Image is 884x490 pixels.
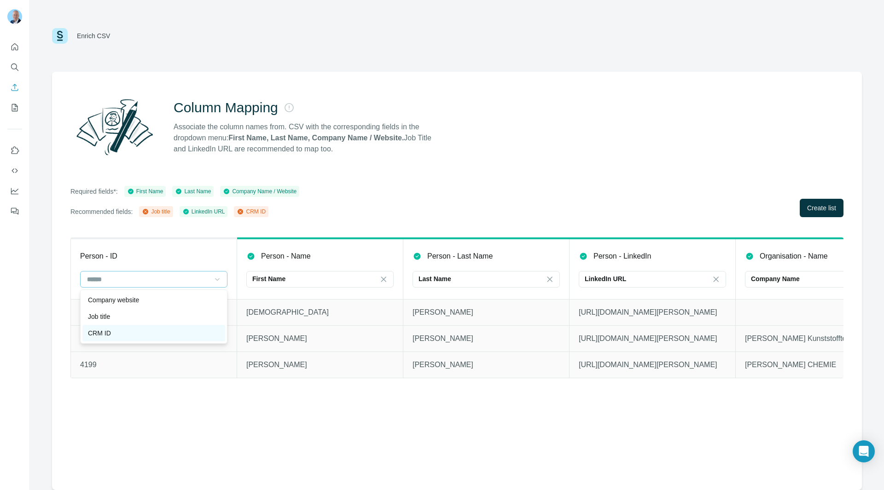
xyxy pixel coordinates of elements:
[174,121,440,155] p: Associate the column names from. CSV with the corresponding fields in the dropdown menu: Job Titl...
[579,333,726,344] p: [URL][DOMAIN_NAME][PERSON_NAME]
[419,274,451,283] p: Last Name
[7,183,22,199] button: Dashboard
[427,251,493,262] p: Person - Last Name
[237,208,266,216] div: CRM ID
[800,199,843,217] button: Create list
[246,307,394,318] p: [DEMOGRAPHIC_DATA]
[246,359,394,370] p: [PERSON_NAME]
[223,187,297,196] div: Company Name / Website
[70,187,118,196] p: Required fields*:
[853,440,875,462] div: Open Intercom Messenger
[127,187,163,196] div: First Name
[88,329,111,338] p: CRM ID
[7,203,22,219] button: Feedback
[413,359,560,370] p: [PERSON_NAME]
[142,208,170,216] div: Job title
[7,142,22,159] button: Use Surfe on LinkedIn
[807,203,836,213] span: Create list
[52,28,68,44] img: Surfe Logo
[7,59,22,75] button: Search
[77,31,110,40] div: Enrich CSV
[88,295,139,305] p: Company website
[751,274,800,283] p: Company Name
[7,79,22,96] button: Enrich CSV
[252,274,285,283] p: First Name
[70,207,133,216] p: Recommended fields:
[228,134,404,142] strong: First Name, Last Name, Company Name / Website.
[593,251,651,262] p: Person - LinkedIn
[7,162,22,179] button: Use Surfe API
[88,312,110,321] p: Job title
[261,251,311,262] p: Person - Name
[579,359,726,370] p: [URL][DOMAIN_NAME][PERSON_NAME]
[246,333,394,344] p: [PERSON_NAME]
[760,251,828,262] p: Organisation - Name
[80,251,117,262] p: Person - ID
[7,99,22,116] button: My lists
[413,333,560,344] p: [PERSON_NAME]
[579,307,726,318] p: [URL][DOMAIN_NAME][PERSON_NAME]
[7,9,22,24] img: Avatar
[585,274,626,283] p: LinkedIn URL
[7,39,22,55] button: Quick start
[182,208,225,216] div: LinkedIn URL
[413,307,560,318] p: [PERSON_NAME]
[174,99,278,116] h2: Column Mapping
[80,359,227,370] p: 4199
[175,187,211,196] div: Last Name
[70,94,159,160] img: Surfe Illustration - Column Mapping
